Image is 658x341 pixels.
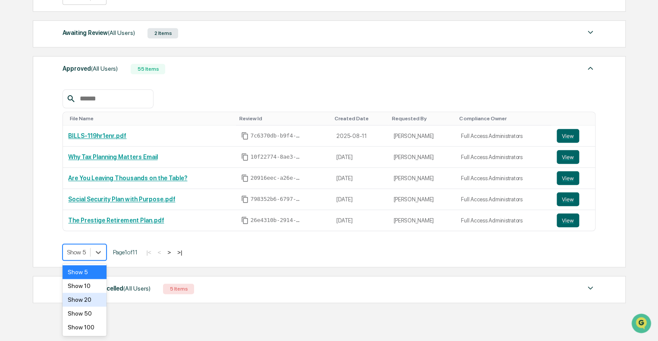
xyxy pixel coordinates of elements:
[86,146,104,153] span: Pylon
[239,116,328,122] div: Toggle SortBy
[165,249,173,256] button: >
[63,279,107,293] div: Show 10
[63,27,135,38] div: Awaiting Review
[251,132,302,139] span: 7c6370db-b9f4-4432-b0f9-1f75a39d0cf7
[9,109,16,116] div: 🖐️
[251,153,302,160] span: 10f22774-8ae3-4d6e-875a-b540b6ad848e
[558,116,592,122] div: Toggle SortBy
[456,210,551,231] td: Full Access Administrators
[557,213,590,227] a: View
[331,210,388,231] td: [DATE]
[331,168,388,189] td: [DATE]
[63,109,69,116] div: 🗄️
[392,116,452,122] div: Toggle SortBy
[5,122,58,137] a: 🔎Data Lookup
[63,265,107,279] div: Show 5
[241,132,249,140] span: Copy Id
[29,66,141,75] div: Start new chat
[459,116,548,122] div: Toggle SortBy
[131,64,165,74] div: 55 Items
[241,153,249,161] span: Copy Id
[61,146,104,153] a: Powered byPylon
[17,125,54,134] span: Data Lookup
[585,63,595,73] img: caret
[123,285,150,292] span: (All Users)
[175,249,185,256] button: >|
[331,125,388,147] td: 2025-08-11
[163,284,194,294] div: 5 Items
[585,283,595,293] img: caret
[91,65,118,72] span: (All Users)
[68,217,164,224] a: The Prestige Retirement Plan.pdf
[388,147,456,168] td: [PERSON_NAME]
[9,66,24,81] img: 1746055101610-c473b297-6a78-478c-a979-82029cc54cd1
[388,168,456,189] td: [PERSON_NAME]
[335,116,385,122] div: Toggle SortBy
[456,125,551,147] td: Full Access Administrators
[557,171,579,185] button: View
[70,116,232,122] div: Toggle SortBy
[29,75,109,81] div: We're available if you need us!
[331,147,388,168] td: [DATE]
[68,132,126,139] a: BILLS-119hr1enr.pdf
[147,69,157,79] button: Start new chat
[113,249,137,256] span: Page 1 of 11
[557,129,590,143] a: View
[155,249,164,256] button: <
[68,153,157,160] a: Why Tax Planning Matters Email
[251,196,302,203] span: 798352b6-6797-4cf8-842d-af49026b156a
[331,189,388,210] td: [DATE]
[68,175,187,181] a: Are You Leaving Thousands on the Table?
[585,27,595,38] img: caret
[388,125,456,147] td: [PERSON_NAME]
[557,171,590,185] a: View
[17,109,56,117] span: Preclearance
[9,126,16,133] div: 🔎
[557,213,579,227] button: View
[557,192,579,206] button: View
[251,217,302,224] span: 26e4310b-2914-4118-856b-a2e02a0f5a66
[456,147,551,168] td: Full Access Administrators
[9,18,157,32] p: How can we help?
[59,105,110,121] a: 🗄️Attestations
[241,174,249,182] span: Copy Id
[108,29,135,36] span: (All Users)
[22,39,142,48] input: Clear
[557,150,590,164] a: View
[63,293,107,307] div: Show 20
[557,192,590,206] a: View
[5,105,59,121] a: 🖐️Preclearance
[144,249,154,256] button: |<
[388,210,456,231] td: [PERSON_NAME]
[147,28,178,38] div: 2 Items
[63,63,118,74] div: Approved
[63,307,107,320] div: Show 50
[456,189,551,210] td: Full Access Administrators
[71,109,107,117] span: Attestations
[63,320,107,334] div: Show 100
[630,313,654,336] iframe: Open customer support
[68,196,175,203] a: Social Security Plan with Purpose.pdf
[388,189,456,210] td: [PERSON_NAME]
[456,168,551,189] td: Full Access Administrators
[241,216,249,224] span: Copy Id
[241,195,249,203] span: Copy Id
[557,129,579,143] button: View
[557,150,579,164] button: View
[251,175,302,181] span: 20916eec-a26e-44ae-9307-f55fee6feaad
